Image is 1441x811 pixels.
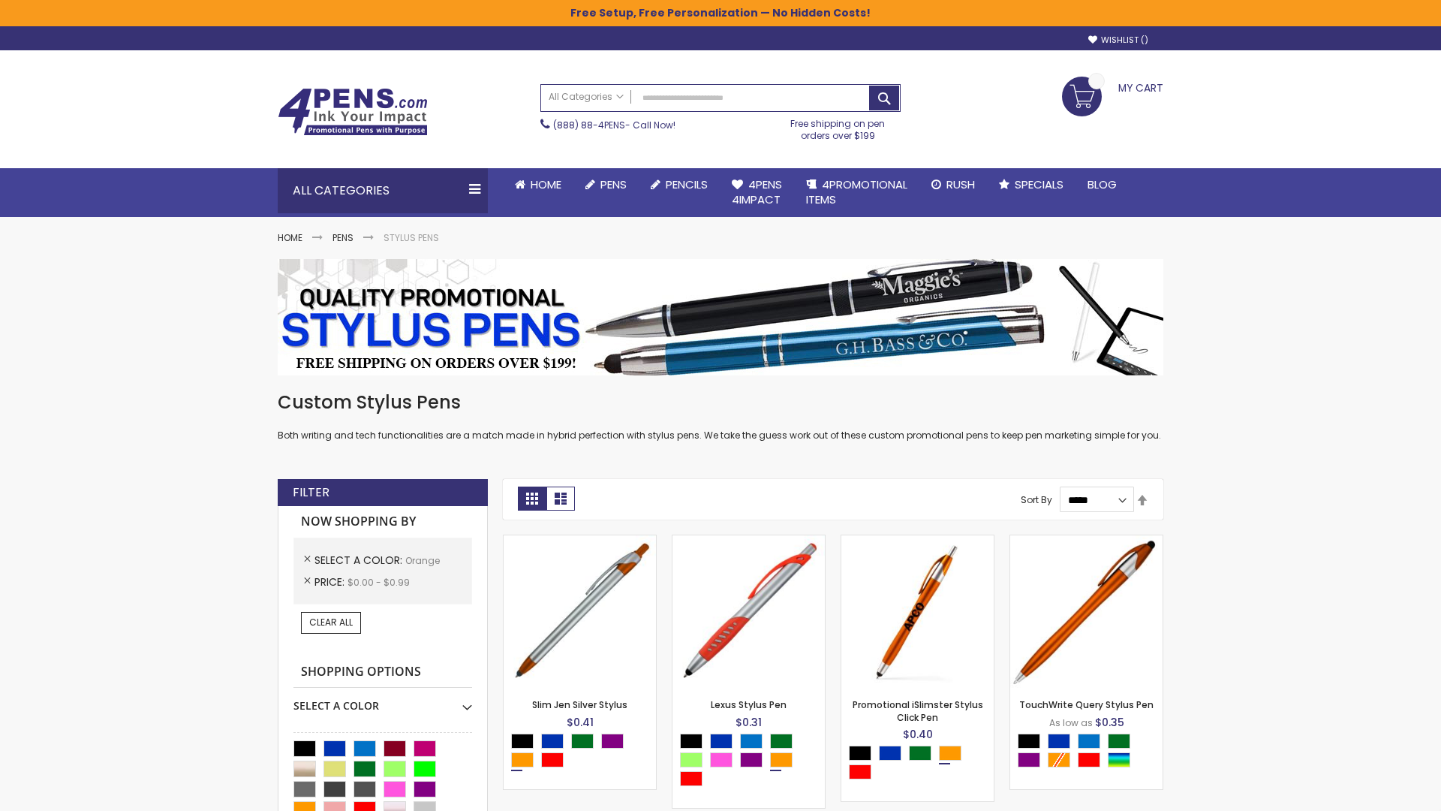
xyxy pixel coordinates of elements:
[903,727,933,742] span: $0.40
[841,535,994,547] a: Promotional iSlimster Stylus Click Pen-Orange
[1048,734,1070,749] div: Blue
[711,698,787,711] a: Lexus Stylus Pen
[541,734,564,749] div: Blue
[541,752,564,767] div: Red
[278,231,302,244] a: Home
[511,734,534,749] div: Black
[541,85,631,110] a: All Categories
[1021,493,1052,506] label: Sort By
[946,176,975,192] span: Rush
[680,734,825,790] div: Select A Color
[503,168,573,201] a: Home
[1019,698,1154,711] a: TouchWrite Query Stylus Pen
[672,535,825,688] img: Lexus Stylus Pen-Orange
[278,88,428,136] img: 4Pens Custom Pens and Promotional Products
[939,746,961,761] div: Orange
[293,484,329,501] strong: Filter
[600,176,627,192] span: Pens
[1015,176,1063,192] span: Specials
[1078,752,1100,767] div: Red
[314,574,347,589] span: Price
[1018,734,1163,771] div: Select A Color
[732,176,782,207] span: 4Pens 4impact
[794,168,919,217] a: 4PROMOTIONALITEMS
[1075,168,1129,201] a: Blog
[909,746,931,761] div: Green
[710,734,733,749] div: Blue
[841,535,994,688] img: Promotional iSlimster Stylus Click Pen-Orange
[853,698,983,723] a: Promotional iSlimster Stylus Click Pen
[849,764,871,779] div: Red
[680,734,702,749] div: Black
[919,168,987,201] a: Rush
[384,231,439,244] strong: Stylus Pens
[1010,535,1163,688] img: TouchWrite Query Stylus Pen-Orange
[672,535,825,547] a: Lexus Stylus Pen-Orange
[849,746,994,783] div: Select A Color
[549,91,624,103] span: All Categories
[278,259,1163,375] img: Stylus Pens
[567,715,594,730] span: $0.41
[601,734,624,749] div: Purple
[680,771,702,786] div: Red
[680,752,702,767] div: Green Light
[571,734,594,749] div: Green
[504,535,656,688] img: Slim Jen Silver Stylus-Orange
[987,168,1075,201] a: Specials
[293,506,472,538] strong: Now Shopping by
[736,715,762,730] span: $0.31
[666,176,708,192] span: Pencils
[720,168,794,217] a: 4Pens4impact
[806,176,907,207] span: 4PROMOTIONAL ITEMS
[1108,734,1130,749] div: Green
[332,231,353,244] a: Pens
[1018,752,1040,767] div: Purple
[879,746,901,761] div: Blue
[1108,752,1130,767] div: Assorted
[1078,734,1100,749] div: Blue Light
[314,553,405,568] span: Select A Color
[553,119,625,131] a: (888) 88-4PENS
[293,656,472,689] strong: Shopping Options
[278,390,1163,442] div: Both writing and tech functionalities are a match made in hybrid perfection with stylus pens. We ...
[553,119,675,131] span: - Call Now!
[347,576,410,589] span: $0.00 - $0.99
[309,616,353,629] span: Clear All
[573,168,639,201] a: Pens
[511,752,534,767] div: Orange
[531,176,561,192] span: Home
[775,112,901,142] div: Free shipping on pen orders over $199
[278,168,488,213] div: All Categories
[301,612,361,633] a: Clear All
[1095,715,1124,730] span: $0.35
[1088,35,1148,46] a: Wishlist
[740,752,763,767] div: Purple
[1088,176,1117,192] span: Blog
[405,554,440,567] span: Orange
[504,535,656,547] a: Slim Jen Silver Stylus-Orange
[849,746,871,761] div: Black
[1049,716,1093,729] span: As low as
[278,390,1163,415] h1: Custom Stylus Pens
[1010,535,1163,547] a: TouchWrite Query Stylus Pen-Orange
[1018,734,1040,749] div: Black
[293,688,472,713] div: Select A Color
[770,752,793,767] div: Orange
[740,734,763,749] div: Blue Light
[518,487,546,511] strong: Grid
[710,752,733,767] div: Pink
[532,698,627,711] a: Slim Jen Silver Stylus
[770,734,793,749] div: Green
[511,734,656,771] div: Select A Color
[639,168,720,201] a: Pencils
